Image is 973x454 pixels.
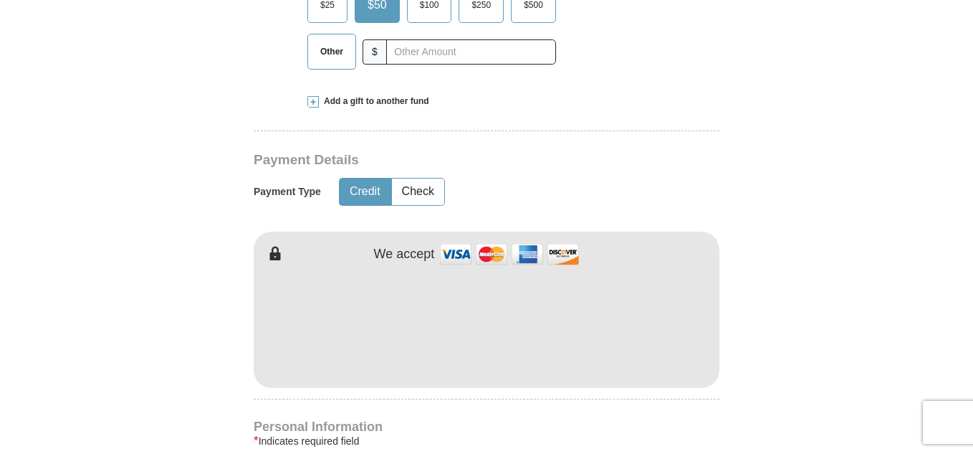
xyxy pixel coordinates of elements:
div: Indicates required field [254,432,719,450]
h4: We accept [374,247,435,263]
button: Credit [340,179,390,205]
h5: Payment Type [254,186,321,198]
span: Other [313,41,350,62]
span: Add a gift to another fund [319,95,429,108]
h3: Payment Details [254,152,619,169]
input: Other Amount [386,39,556,65]
span: $ [363,39,387,65]
button: Check [392,179,444,205]
img: credit cards accepted [438,239,581,270]
h4: Personal Information [254,421,719,432]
